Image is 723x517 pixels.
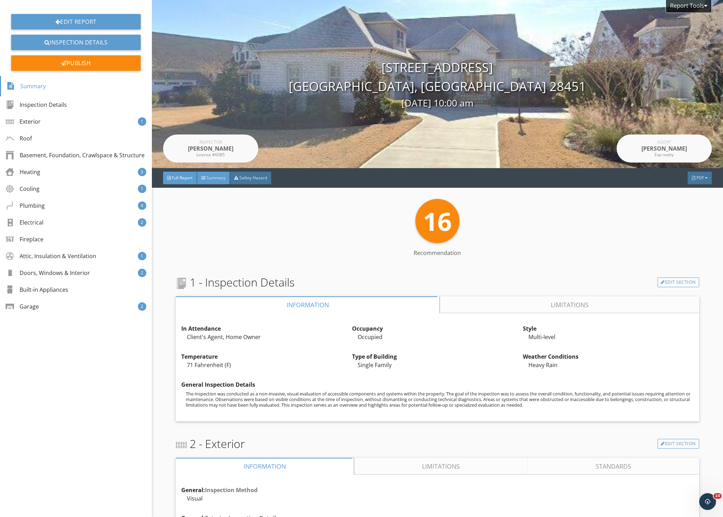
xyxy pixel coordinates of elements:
strong: Weather Conditions [523,353,578,360]
a: Limitations [354,458,528,475]
div: 4 [138,269,146,277]
div: 1 [138,252,146,260]
div: Cooling [6,252,40,260]
div: Built-in Appliances [6,353,68,361]
img: FB_IMG_1738919609078.jpg [42,6,110,73]
div: Client's Agent, Home Owner [181,333,352,341]
div: Heavy Rain [523,361,694,369]
div: Inspection Details [6,168,67,176]
span: 16 [423,204,452,238]
strong: Type of Building [352,353,397,360]
strong: Style [523,325,536,332]
div: [STREET_ADDRESS] [GEOGRAPHIC_DATA], [GEOGRAPHIC_DATA] 28451 [152,58,723,110]
strong: General Inspection Details [181,381,255,388]
div: 2 [138,336,146,344]
div: [PERSON_NAME] [636,144,692,153]
div: 1 [138,185,146,193]
span: 1 - Inspection Details [176,274,295,291]
div: Visual [181,494,352,503]
div: Fireplace [6,302,43,311]
div: 71 [181,361,352,369]
a: Standards [528,458,699,475]
div: Exp realty [636,153,692,157]
div: Heating [6,235,40,243]
div: Summary [7,147,46,159]
span: 2 - Exterior [176,435,245,452]
div: 2 [138,370,146,378]
div: Attic, Insulation & Ventilation [6,319,96,328]
div: 2 [138,285,146,294]
div: License #6085 [183,153,239,157]
img: powered_by_spectora_2.png [27,393,124,408]
a: Limitations [440,296,699,313]
div: Inspector [183,140,239,144]
div: Recommendation [372,249,503,257]
span: Safety Hazard [239,175,267,181]
div: 1 [138,319,146,328]
div: 3 [138,235,146,243]
strong: Temperature [181,353,218,360]
strong: General: [181,486,258,494]
div: [DATE] 10:00 am [152,96,723,110]
span: Fahrenheit (F) [195,361,231,369]
div: Occupied [352,333,523,341]
iframe: Intercom live chat [699,493,716,510]
p: The inspection was conducted as a non-invasive, visual evaluation of accessible components and sy... [186,391,694,408]
span: PDF [696,175,704,181]
div: [PERSON_NAME] [183,144,239,153]
div: Basement, Foundation, Crawlspace & Structure [6,218,145,227]
a: Inspection Details [11,102,141,117]
div: Single Family [352,361,523,369]
a: Inspector [PERSON_NAME] License #6085 [163,135,258,163]
strong: In Attendance [181,325,221,332]
span: Summary [206,175,225,181]
div: Plumbing [6,269,45,277]
a: Edit Report [11,81,141,97]
div: Electrical [6,285,43,294]
strong: Occupancy [352,325,383,332]
span: 10 [714,493,722,499]
div: Roof [6,201,32,210]
div: Exterior [6,185,41,193]
span: Inspection Method [205,486,258,494]
div: Garage [6,370,39,378]
span: Full Report [172,175,192,181]
div: Agent [636,140,692,144]
a: Edit Section [658,439,699,449]
div: Publish [11,123,141,138]
div: Doors, Windows & Interior [6,336,90,344]
a: Edit Section [658,277,699,287]
div: Multi-level [523,333,694,341]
